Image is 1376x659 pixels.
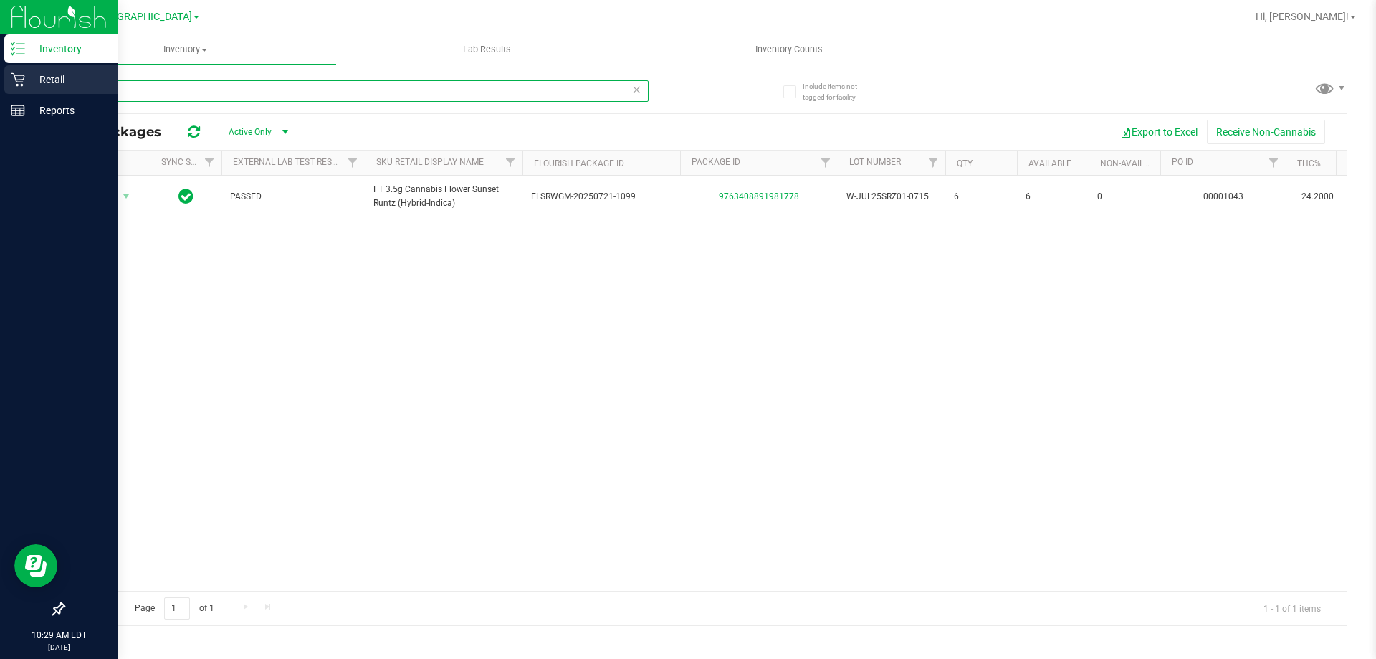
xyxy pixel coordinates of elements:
[1026,190,1080,204] span: 6
[1262,151,1286,175] a: Filter
[531,190,672,204] span: FLSRWGM-20250721-1099
[719,191,799,202] a: 9763408891981778
[638,34,940,65] a: Inventory Counts
[373,183,514,210] span: FT 3.5g Cannabis Flower Sunset Runtz (Hybrid-Indica)
[1097,190,1152,204] span: 0
[444,43,530,56] span: Lab Results
[736,43,842,56] span: Inventory Counts
[376,157,484,167] a: Sku Retail Display Name
[14,544,57,587] iframe: Resource center
[1111,120,1207,144] button: Export to Excel
[1203,191,1243,202] a: 00001043
[631,80,641,99] span: Clear
[1297,158,1321,169] a: THC%
[954,190,1008,204] span: 6
[94,11,192,23] span: [GEOGRAPHIC_DATA]
[849,157,901,167] a: Lot Number
[123,597,226,620] span: Page of 1
[25,102,111,119] p: Reports
[233,157,345,167] a: External Lab Test Result
[803,81,874,103] span: Include items not tagged for facility
[75,124,176,140] span: All Packages
[1028,158,1071,169] a: Available
[63,80,649,102] input: Search Package ID, Item Name, SKU, Lot or Part Number...
[118,186,135,207] span: select
[846,190,937,204] span: W-JUL25SRZ01-0715
[1172,157,1193,167] a: PO ID
[1207,120,1325,144] button: Receive Non-Cannabis
[6,629,111,642] p: 10:29 AM EDT
[341,151,365,175] a: Filter
[34,43,336,56] span: Inventory
[922,151,945,175] a: Filter
[198,151,221,175] a: Filter
[1256,11,1349,22] span: Hi, [PERSON_NAME]!
[25,71,111,88] p: Retail
[164,597,190,620] input: 1
[34,34,336,65] a: Inventory
[11,72,25,87] inline-svg: Retail
[25,40,111,57] p: Inventory
[957,158,973,169] a: Qty
[499,151,522,175] a: Filter
[336,34,638,65] a: Lab Results
[230,190,356,204] span: PASSED
[814,151,838,175] a: Filter
[534,158,624,169] a: Flourish Package ID
[6,642,111,653] p: [DATE]
[178,186,193,207] span: In Sync
[161,157,216,167] a: Sync Status
[11,42,25,56] inline-svg: Inventory
[1252,597,1332,619] span: 1 - 1 of 1 items
[692,157,740,167] a: Package ID
[11,103,25,118] inline-svg: Reports
[1294,186,1341,207] span: 24.2000
[1100,158,1164,169] a: Non-Available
